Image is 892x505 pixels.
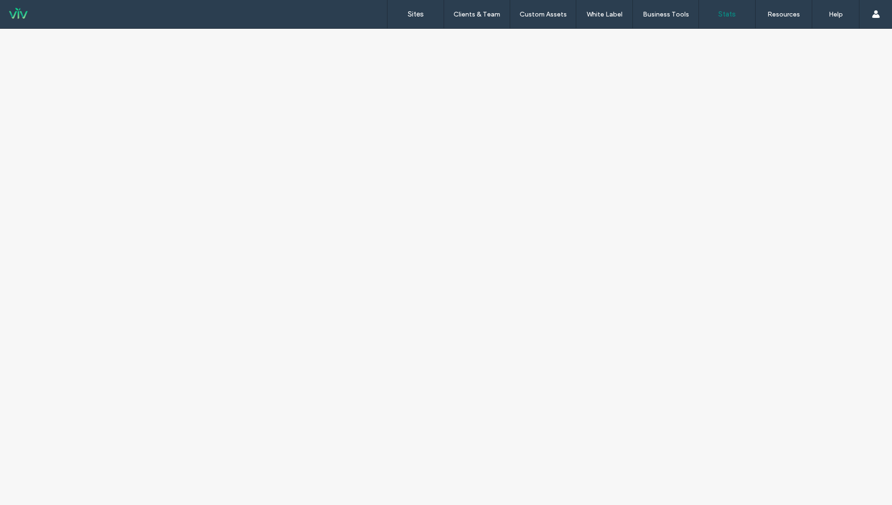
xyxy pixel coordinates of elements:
label: Resources [767,10,800,18]
label: Clients & Team [454,10,500,18]
label: Custom Assets [520,10,567,18]
label: White Label [587,10,623,18]
label: Stats [718,10,736,18]
label: Business Tools [643,10,689,18]
label: Help [829,10,843,18]
label: Sites [408,10,424,18]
